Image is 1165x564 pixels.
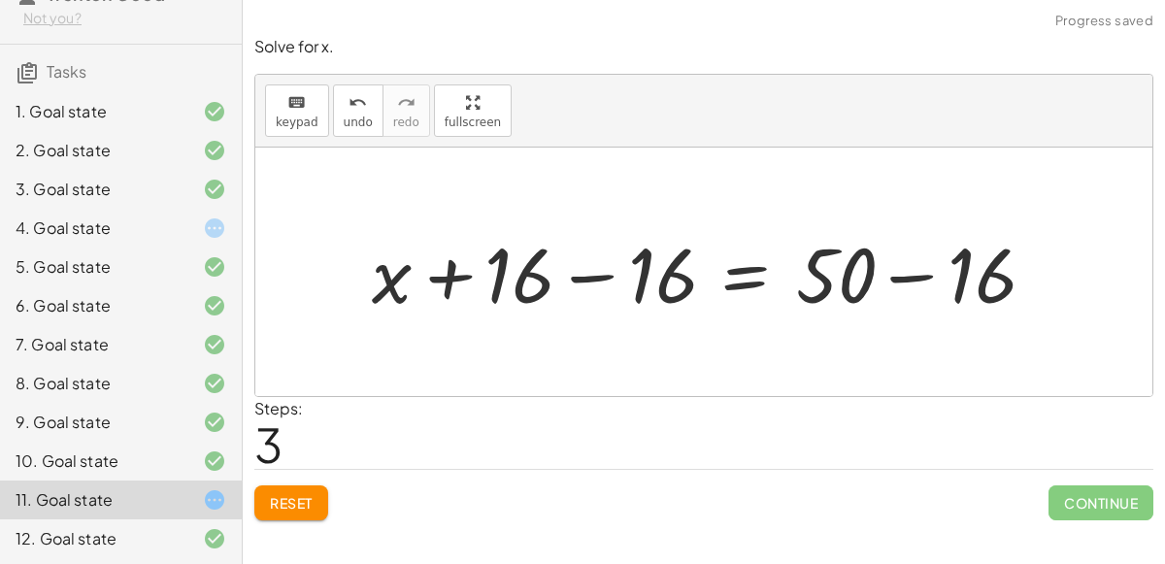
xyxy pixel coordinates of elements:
[203,216,226,240] i: Task started.
[23,9,226,28] div: Not you?
[1055,12,1153,31] span: Progress saved
[270,494,313,512] span: Reset
[254,415,283,474] span: 3
[434,84,512,137] button: fullscreen
[276,116,318,129] span: keypad
[445,116,501,129] span: fullscreen
[203,100,226,123] i: Task finished and correct.
[203,139,226,162] i: Task finished and correct.
[254,36,1153,58] p: Solve for x.
[254,398,303,418] label: Steps:
[393,116,419,129] span: redo
[349,91,367,115] i: undo
[16,294,172,317] div: 6. Goal state
[203,333,226,356] i: Task finished and correct.
[203,178,226,201] i: Task finished and correct.
[16,100,172,123] div: 1. Goal state
[16,372,172,395] div: 8. Goal state
[16,527,172,550] div: 12. Goal state
[47,61,86,82] span: Tasks
[16,139,172,162] div: 2. Goal state
[333,84,383,137] button: undoundo
[265,84,329,137] button: keyboardkeypad
[16,411,172,434] div: 9. Goal state
[16,216,172,240] div: 4. Goal state
[254,485,328,520] button: Reset
[383,84,430,137] button: redoredo
[344,116,373,129] span: undo
[16,255,172,279] div: 5. Goal state
[203,527,226,550] i: Task finished and correct.
[203,372,226,395] i: Task finished and correct.
[203,488,226,512] i: Task started.
[397,91,416,115] i: redo
[203,255,226,279] i: Task finished and correct.
[287,91,306,115] i: keyboard
[16,333,172,356] div: 7. Goal state
[16,488,172,512] div: 11. Goal state
[203,411,226,434] i: Task finished and correct.
[16,178,172,201] div: 3. Goal state
[16,449,172,473] div: 10. Goal state
[203,449,226,473] i: Task finished and correct.
[203,294,226,317] i: Task finished and correct.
